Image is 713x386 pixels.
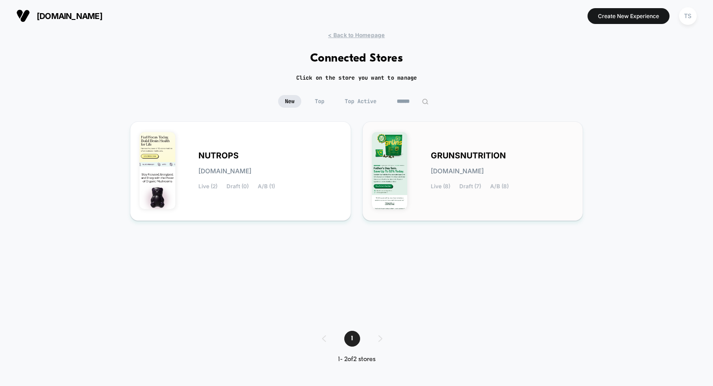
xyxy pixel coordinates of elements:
span: [DOMAIN_NAME] [198,168,251,174]
span: GRUNSNUTRITION [431,152,506,159]
span: A/B (1) [258,183,275,190]
span: Draft (7) [459,183,481,190]
img: Visually logo [16,9,30,23]
span: NUTROPS [198,152,239,159]
span: A/B (8) [490,183,509,190]
img: NUTROPS [140,132,175,209]
button: [DOMAIN_NAME] [14,9,105,23]
span: < Back to Homepage [328,32,385,38]
h1: Connected Stores [310,52,403,65]
img: GRUNSNUTRITION [372,132,408,209]
span: Top [308,95,331,108]
span: [DOMAIN_NAME] [431,168,484,174]
img: edit [422,98,429,105]
div: 1 - 2 of 2 stores [313,356,400,363]
h2: Click on the store you want to manage [296,74,417,81]
span: [DOMAIN_NAME] [37,11,102,21]
span: Live (8) [431,183,450,190]
button: Create New Experience [588,8,670,24]
span: 1 [344,331,360,347]
button: TS [676,7,699,25]
div: TS [679,7,697,25]
span: Live (2) [198,183,217,190]
span: Draft (0) [226,183,249,190]
span: Top Active [338,95,383,108]
span: New [278,95,301,108]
